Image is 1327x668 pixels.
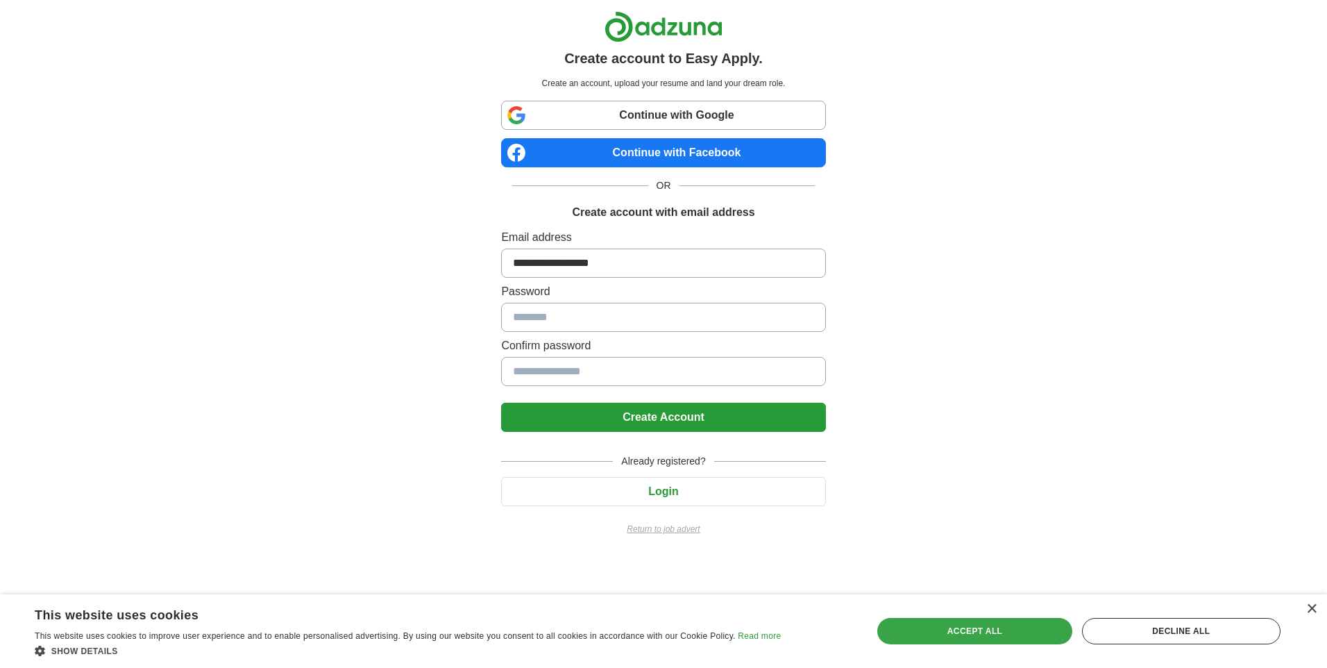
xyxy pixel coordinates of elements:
[501,229,825,246] label: Email address
[738,631,781,641] a: Read more, opens a new window
[1082,618,1280,644] div: Decline all
[613,454,713,469] span: Already registered?
[35,603,746,624] div: This website uses cookies
[501,523,825,535] a: Return to job advert
[35,631,736,641] span: This website uses cookies to improve user experience and to enable personalised advertising. By u...
[605,11,722,42] img: Adzuna logo
[51,646,118,656] span: Show details
[501,477,825,506] button: Login
[501,403,825,432] button: Create Account
[501,485,825,497] a: Login
[35,644,781,658] div: Show details
[501,337,825,354] label: Confirm password
[877,618,1072,644] div: Accept all
[572,204,754,221] h1: Create account with email address
[501,101,825,130] a: Continue with Google
[648,178,679,193] span: OR
[501,283,825,300] label: Password
[1306,604,1317,615] div: Close
[504,77,822,90] p: Create an account, upload your resume and land your dream role.
[501,138,825,167] a: Continue with Facebook
[564,48,763,69] h1: Create account to Easy Apply.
